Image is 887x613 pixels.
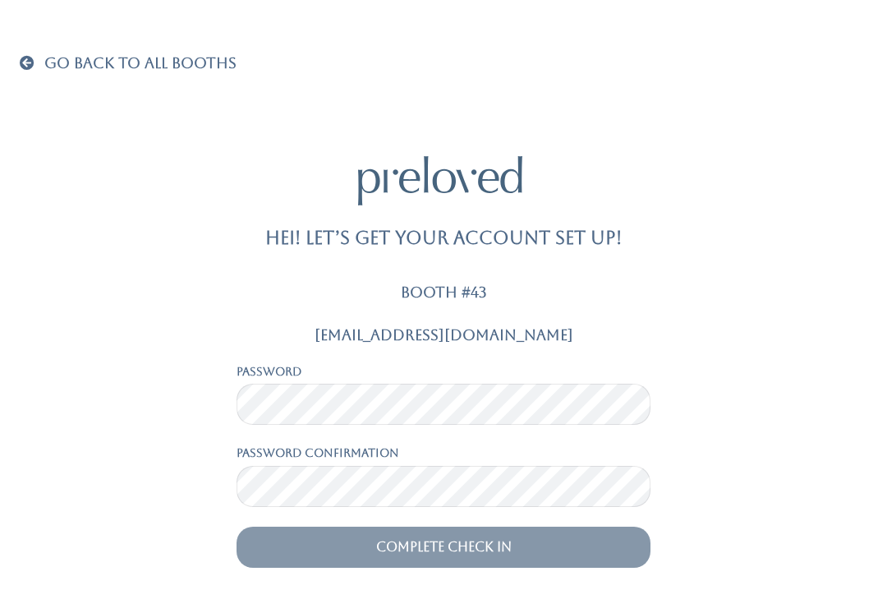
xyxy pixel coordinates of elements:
p: Hei! Let’s get your account set up! [265,225,622,251]
p: Booth #43 [401,284,487,301]
h5: [EMAIL_ADDRESS][DOMAIN_NAME] [237,327,650,343]
span: Go Back To All Booths [44,54,237,71]
label: Password [237,363,301,380]
img: preloved logo [358,156,522,205]
input: Complete Check In [237,527,650,568]
label: Password confirmation [237,445,399,462]
a: Go Back To All Booths [20,56,237,72]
